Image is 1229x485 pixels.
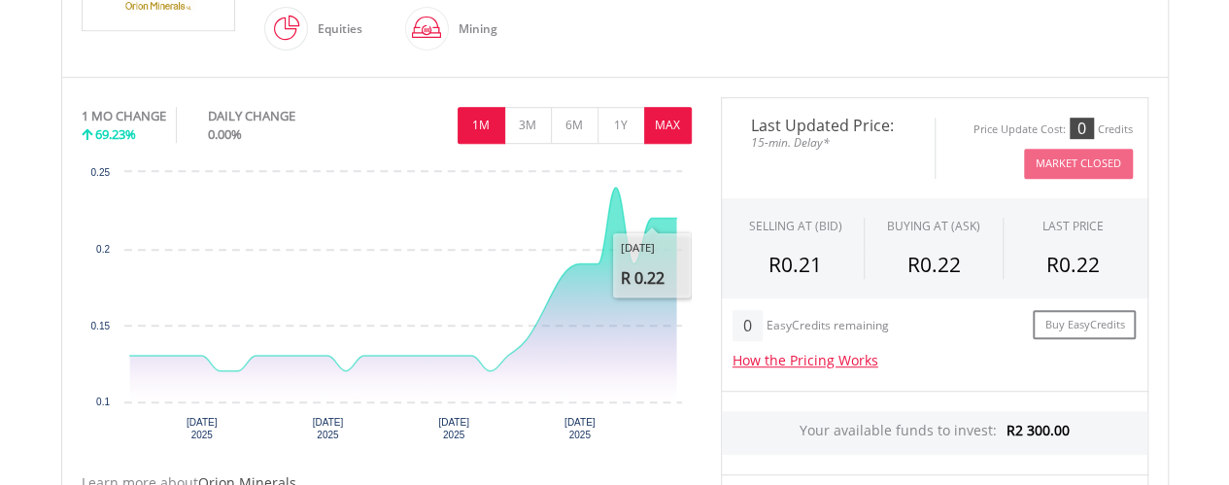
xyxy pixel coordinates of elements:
text: [DATE] 2025 [438,417,469,440]
div: 0 [1070,118,1094,139]
div: LAST PRICE [1042,218,1104,234]
div: SELLING AT (BID) [748,218,841,234]
span: 69.23% [95,125,136,143]
svg: Interactive chart [82,162,692,454]
div: Equities [308,6,362,52]
button: 1M [458,107,505,144]
div: Price Update Cost: [973,122,1066,137]
button: Market Closed [1024,149,1133,179]
span: R0.21 [768,251,822,278]
span: Last Updated Price: [736,118,920,133]
text: 0.2 [96,244,110,255]
span: 15-min. Delay* [736,133,920,152]
button: 1Y [597,107,645,144]
a: How the Pricing Works [733,351,878,369]
span: R0.22 [1046,251,1100,278]
span: R0.22 [906,251,960,278]
span: R2 300.00 [1007,421,1070,439]
text: [DATE] 2025 [312,417,343,440]
div: 0 [733,310,763,341]
text: 0.15 [90,321,110,331]
a: Buy EasyCredits [1033,310,1136,340]
button: 6M [551,107,598,144]
text: 0.1 [96,397,110,407]
div: Mining [449,6,497,52]
button: MAX [644,107,692,144]
div: 1 MO CHANGE [82,107,166,125]
div: DAILY CHANGE [208,107,360,125]
button: 3M [504,107,552,144]
div: Chart. Highcharts interactive chart. [82,162,692,454]
text: [DATE] 2025 [186,417,217,440]
text: [DATE] 2025 [563,417,595,440]
span: 0.00% [208,125,242,143]
div: EasyCredits remaining [767,319,889,335]
div: Credits [1098,122,1133,137]
div: Your available funds to invest: [722,411,1147,455]
span: BUYING AT (ASK) [887,218,980,234]
text: 0.25 [90,167,110,178]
